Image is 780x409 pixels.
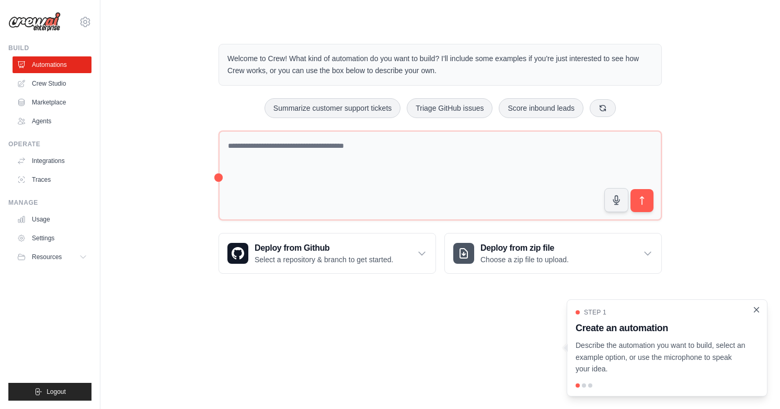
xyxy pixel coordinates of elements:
iframe: Chat Widget [728,359,780,409]
a: Settings [13,230,91,247]
a: Traces [13,171,91,188]
p: Describe the automation you want to build, select an example option, or use the microphone to spe... [576,340,746,375]
div: Manage [8,198,91,207]
div: Operate [8,140,91,148]
span: Resources [32,253,62,261]
h3: Deploy from Github [255,242,393,254]
button: Triage GitHub issues [407,98,492,118]
button: Score inbound leads [499,98,583,118]
h3: Create an automation [576,321,746,335]
p: Welcome to Crew! What kind of automation do you want to build? I'll include some examples if you'... [227,53,653,77]
span: Step 1 [584,308,606,317]
img: Logo [8,12,61,32]
a: Agents [13,113,91,130]
a: Usage [13,211,91,228]
button: Logout [8,383,91,401]
a: Crew Studio [13,75,91,92]
button: Resources [13,249,91,265]
a: Marketplace [13,94,91,111]
div: Build [8,44,91,52]
span: Logout [47,388,66,396]
a: Automations [13,56,91,73]
button: Close walkthrough [752,306,761,314]
button: Summarize customer support tickets [265,98,400,118]
a: Integrations [13,153,91,169]
p: Select a repository & branch to get started. [255,254,393,265]
h3: Deploy from zip file [480,242,569,254]
p: Choose a zip file to upload. [480,254,569,265]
